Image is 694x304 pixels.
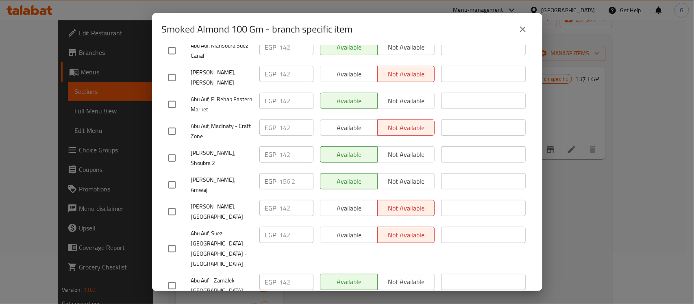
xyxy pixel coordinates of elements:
span: Abu Auf, Suez - [GEOGRAPHIC_DATA] [GEOGRAPHIC_DATA] - [GEOGRAPHIC_DATA] [191,228,253,269]
button: close [513,20,533,39]
p: EGP [265,230,276,240]
p: EGP [265,203,276,213]
input: Please enter price [280,173,313,189]
p: EGP [265,176,276,186]
input: Please enter price [280,66,313,82]
span: [PERSON_NAME], [GEOGRAPHIC_DATA] [191,202,253,222]
p: EGP [265,96,276,106]
input: Please enter price [280,93,313,109]
span: Abu Auf, El Rehab Eastern Market [191,94,253,115]
span: Abu Auf, Mansoura Suez Canal [191,41,253,61]
p: EGP [265,69,276,79]
p: EGP [265,123,276,132]
input: Please enter price [280,146,313,163]
span: [PERSON_NAME], Shoubra 2 [191,148,253,168]
p: EGP [265,42,276,52]
input: Please enter price [280,200,313,216]
h2: Smoked Almond 100 Gm - branch specific item [162,23,353,36]
input: Please enter price [280,274,313,290]
span: [PERSON_NAME], Amwaj [191,175,253,195]
input: Please enter price [280,39,313,55]
p: EGP [265,277,276,287]
span: Abu Auf - Zamalek [GEOGRAPHIC_DATA] [191,276,253,296]
span: [PERSON_NAME], [PERSON_NAME] [191,67,253,88]
input: Please enter price [280,227,313,243]
span: Abu Auf, Madinaty - Craft Zone [191,121,253,141]
p: EGP [265,150,276,159]
input: Please enter price [280,119,313,136]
